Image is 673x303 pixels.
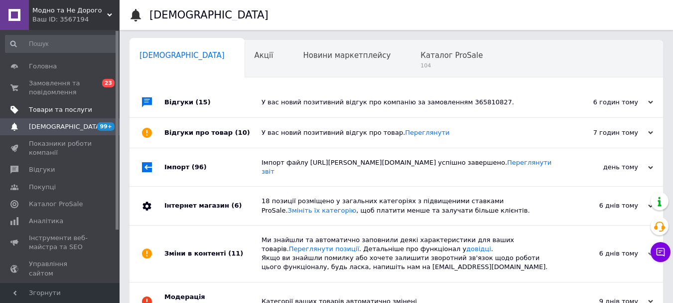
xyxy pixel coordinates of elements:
[262,158,553,176] div: Імпорт файлу [URL][PERSON_NAME][DOMAIN_NAME] успішно завершено.
[139,51,225,60] span: [DEMOGRAPHIC_DATA]
[164,87,262,117] div: Відгуки
[149,9,269,21] h1: [DEMOGRAPHIC_DATA]
[420,51,483,60] span: Каталог ProSale
[29,183,56,192] span: Покупці
[29,79,92,97] span: Замовлення та повідомлення
[553,128,653,137] div: 7 годин тому
[553,249,653,258] div: 6 днів тому
[651,242,671,262] button: Чат з покупцем
[102,79,115,87] span: 23
[29,122,103,131] span: [DEMOGRAPHIC_DATA]
[405,129,449,136] a: Переглянути
[192,163,207,171] span: (96)
[262,98,553,107] div: У вас новий позитивний відгук про компанію за замовленням 365810827.
[164,187,262,225] div: Інтернет магазин
[5,35,118,53] input: Пошук
[29,217,63,226] span: Аналітика
[29,62,57,71] span: Головна
[262,128,553,137] div: У вас новий позитивний відгук про товар.
[553,163,653,172] div: день тому
[32,6,107,15] span: Модно та Не Дорого
[231,202,242,209] span: (6)
[235,129,250,136] span: (10)
[29,260,92,278] span: Управління сайтом
[289,245,359,253] a: Переглянути позиції
[32,15,120,24] div: Ваш ID: 3567194
[97,122,115,131] span: 99+
[228,250,243,257] span: (11)
[29,200,83,209] span: Каталог ProSale
[262,197,553,215] div: 18 позиції розміщено у загальних категоріях з підвищеними ставками ProSale. , щоб платити менше т...
[303,51,391,60] span: Новини маркетплейсу
[466,245,491,253] a: довідці
[553,98,653,107] div: 6 годин тому
[255,51,273,60] span: Акції
[420,62,483,69] span: 104
[164,118,262,148] div: Відгуки про товар
[553,201,653,210] div: 6 днів тому
[262,236,553,272] div: Ми знайшли та автоматично заповнили деякі характеристики для ваших товарів. . Детальніше про функ...
[288,207,357,214] a: Змініть їх категорію
[29,105,92,114] span: Товари та послуги
[29,139,92,157] span: Показники роботи компанії
[164,226,262,282] div: Зміни в контенті
[29,165,55,174] span: Відгуки
[29,234,92,252] span: Інструменти веб-майстра та SEO
[164,148,262,186] div: Імпорт
[196,98,211,106] span: (15)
